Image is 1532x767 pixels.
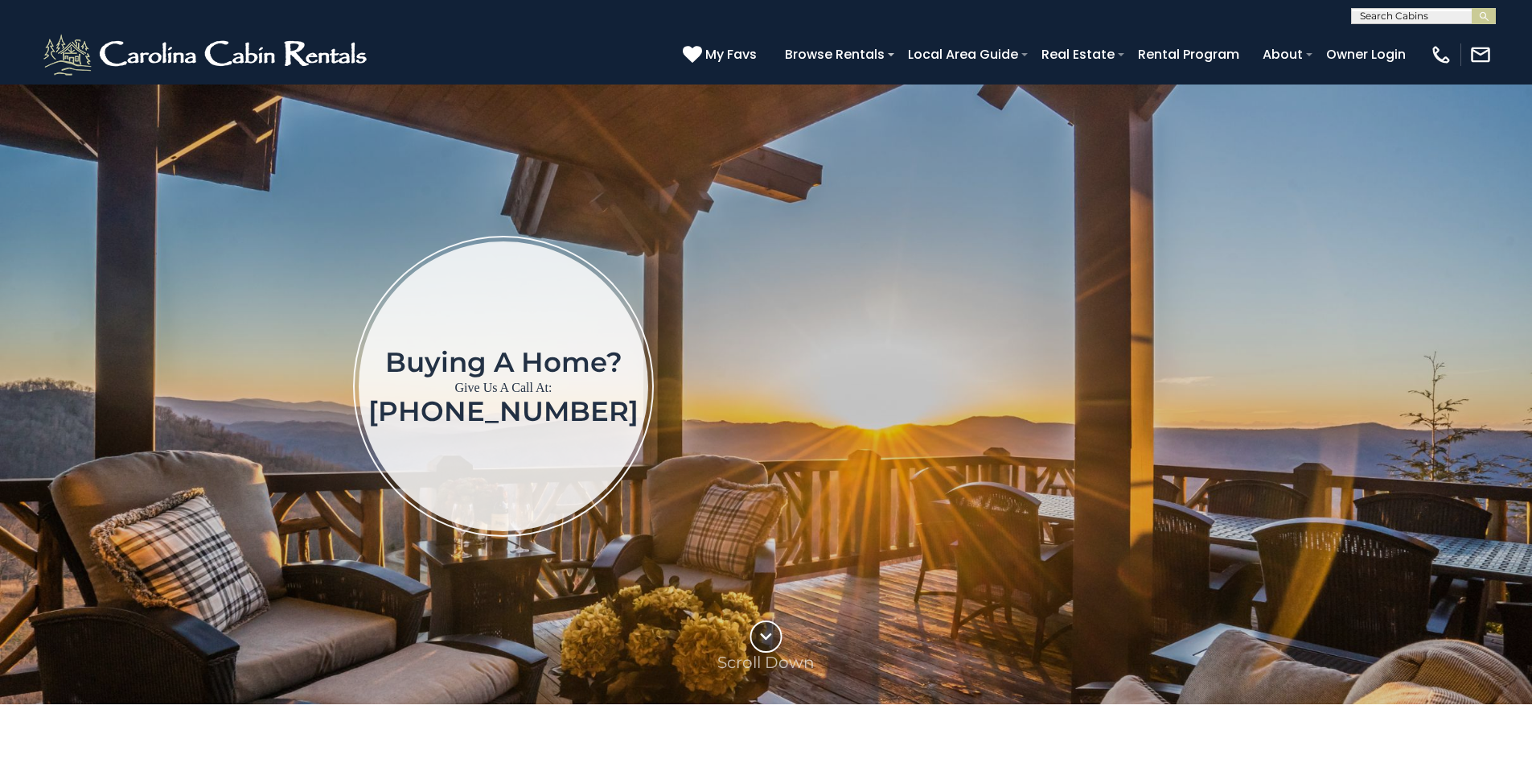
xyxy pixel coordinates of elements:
img: mail-regular-white.png [1469,43,1492,66]
a: Local Area Guide [900,40,1026,68]
a: About [1255,40,1311,68]
p: Give Us A Call At: [368,377,639,399]
img: White-1-2.png [40,31,374,79]
h1: Buying a home? [368,348,639,377]
a: My Favs [683,44,761,65]
a: Rental Program [1130,40,1247,68]
a: [PHONE_NUMBER] [368,394,639,428]
p: Scroll Down [717,653,815,672]
img: phone-regular-white.png [1430,43,1452,66]
span: My Favs [705,44,757,64]
a: Browse Rentals [777,40,893,68]
a: Owner Login [1318,40,1414,68]
a: Real Estate [1033,40,1123,68]
iframe: New Contact Form [913,169,1438,603]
